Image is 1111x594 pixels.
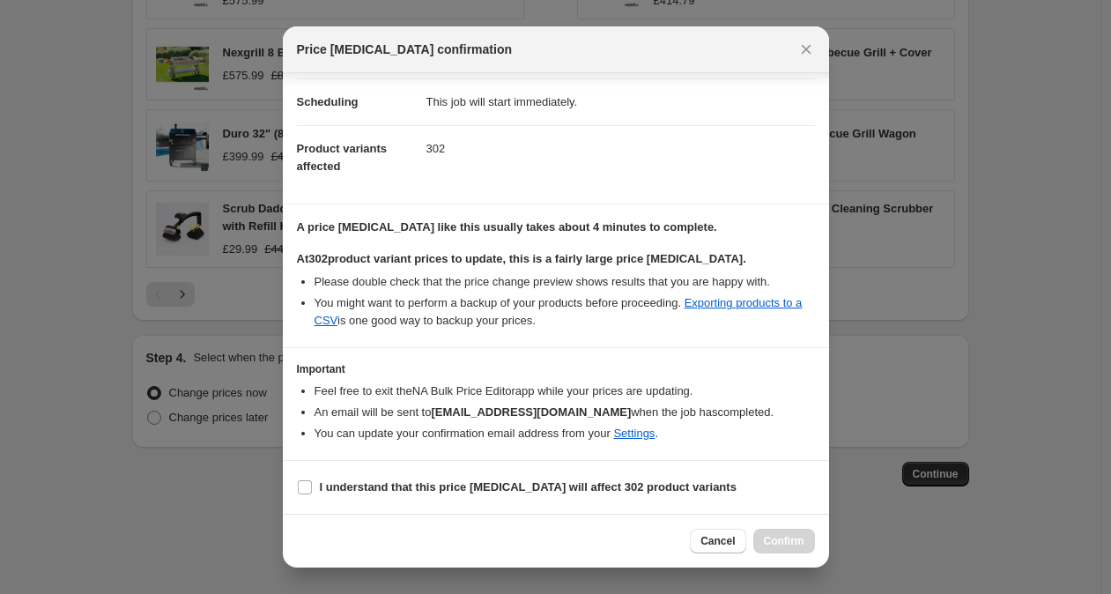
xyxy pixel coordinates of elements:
dd: 302 [426,125,815,172]
button: Cancel [690,529,745,553]
li: Feel free to exit the NA Bulk Price Editor app while your prices are updating. [315,382,815,400]
span: Product variants affected [297,142,388,173]
h3: Important [297,362,815,376]
li: You can update your confirmation email address from your . [315,425,815,442]
b: A price [MEDICAL_DATA] like this usually takes about 4 minutes to complete. [297,220,717,234]
b: At 302 product variant prices to update, this is a fairly large price [MEDICAL_DATA]. [297,252,746,265]
li: Please double check that the price change preview shows results that you are happy with. [315,273,815,291]
li: You might want to perform a backup of your products before proceeding. is one good way to backup ... [315,294,815,330]
span: Price [MEDICAL_DATA] confirmation [297,41,513,58]
b: I understand that this price [MEDICAL_DATA] will affect 302 product variants [320,480,737,494]
span: Cancel [700,534,735,548]
b: [EMAIL_ADDRESS][DOMAIN_NAME] [431,405,631,419]
a: Settings [613,427,655,440]
span: Scheduling [297,95,359,108]
dd: This job will start immediately. [426,78,815,125]
button: Close [794,37,818,62]
li: An email will be sent to when the job has completed . [315,404,815,421]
